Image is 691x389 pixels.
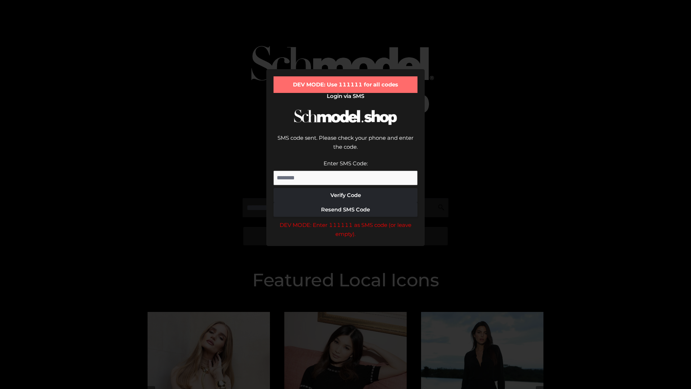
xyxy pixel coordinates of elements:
[324,160,368,167] label: Enter SMS Code:
[274,188,417,202] button: Verify Code
[274,93,417,99] h2: Login via SMS
[274,220,417,239] div: DEV MODE: Enter 111111 as SMS code (or leave empty).
[274,133,417,159] div: SMS code sent. Please check your phone and enter the code.
[292,103,399,131] img: Schmodel Logo
[274,202,417,217] button: Resend SMS Code
[274,76,417,93] div: DEV MODE: Use 111111 for all codes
